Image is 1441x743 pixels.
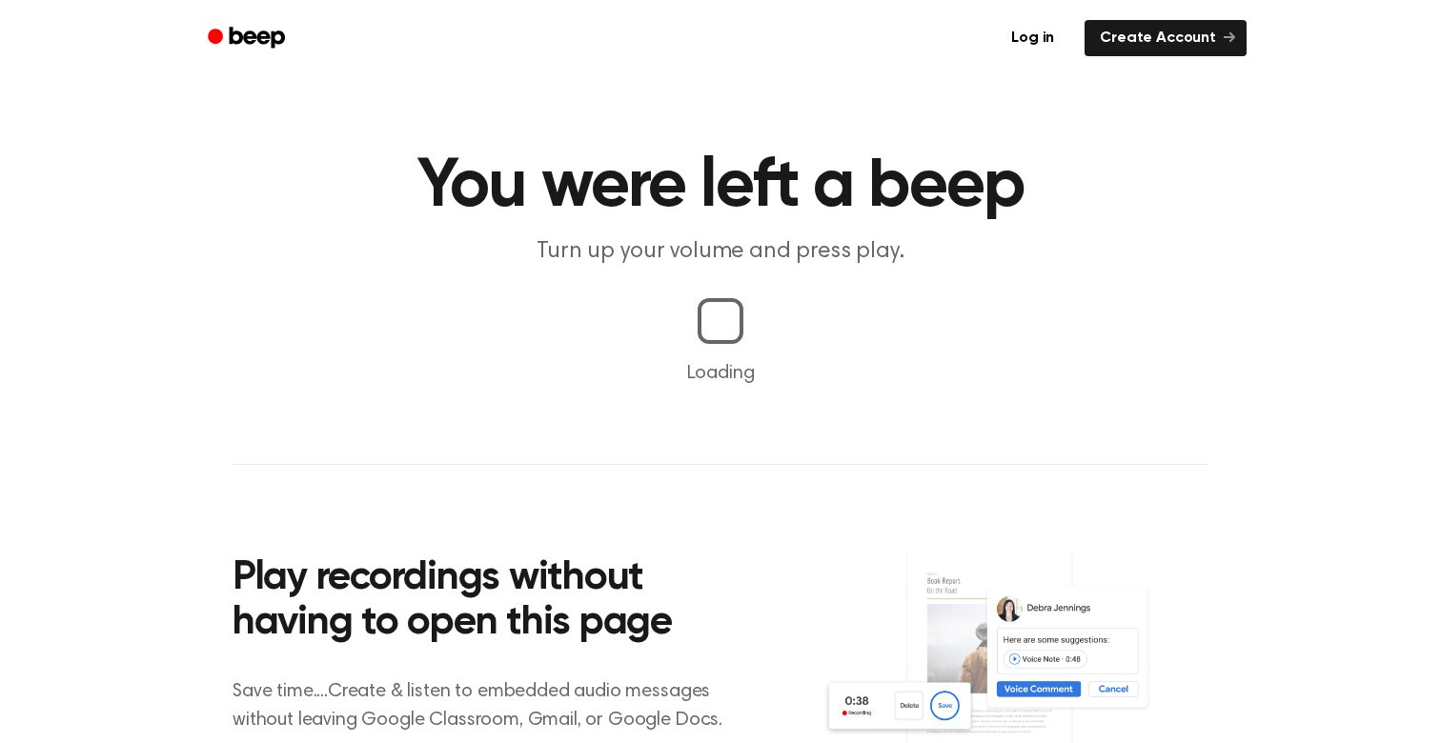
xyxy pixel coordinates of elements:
p: Save time....Create & listen to embedded audio messages without leaving Google Classroom, Gmail, ... [233,677,746,734]
p: Loading [23,359,1418,388]
h1: You were left a beep [233,152,1208,221]
p: Turn up your volume and press play. [355,236,1086,268]
a: Create Account [1085,20,1247,56]
a: Log in [992,16,1073,60]
a: Beep [194,20,302,57]
h2: Play recordings without having to open this page [233,556,746,647]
